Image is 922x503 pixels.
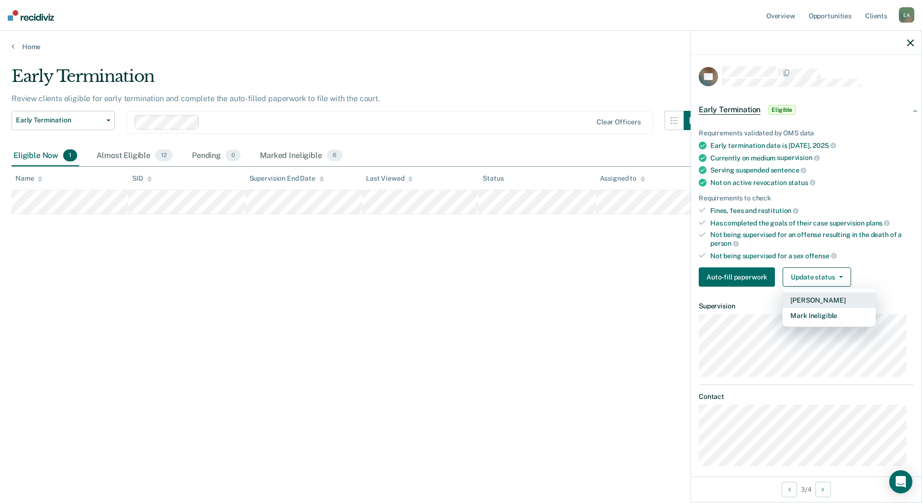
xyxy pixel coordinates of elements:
[12,66,703,94] div: Early Termination
[699,105,760,115] span: Early Termination
[771,166,807,174] span: sentence
[710,231,914,247] div: Not being supervised for an offense resulting in the death of a
[691,94,922,125] div: Early TerminationEligible
[699,267,775,287] button: Auto-fill paperwork
[249,174,324,183] div: Supervision End Date
[783,308,876,323] button: Mark Ineligible
[699,129,914,137] div: Requirements validated by OMS data
[710,141,914,150] div: Early termination date is [DATE],
[710,154,914,162] div: Currently on medium
[758,207,799,214] span: restitution
[155,149,173,162] span: 12
[710,166,914,174] div: Serving suspended
[710,206,914,215] div: Fines, fees and
[899,7,914,23] div: E A
[327,149,342,162] span: 6
[8,10,54,21] img: Recidiviz
[768,105,796,115] span: Eligible
[12,146,79,167] div: Eligible Now
[366,174,413,183] div: Last Viewed
[699,194,914,202] div: Requirements to check
[691,477,922,502] div: 3 / 4
[699,267,779,287] a: Navigate to form link
[815,482,831,497] button: Next Opportunity
[483,174,503,183] div: Status
[190,146,243,167] div: Pending
[710,251,914,260] div: Not being supervised for a sex
[699,393,914,401] dt: Contact
[226,149,241,162] span: 0
[813,142,836,149] span: 2025
[600,174,645,183] div: Assigned to
[783,267,851,287] button: Update status
[805,252,837,260] span: offense
[710,219,914,227] div: Has completed the goals of their case supervision
[782,482,797,497] button: Previous Opportunity
[777,154,819,161] span: supervision
[783,292,876,308] button: [PERSON_NAME]
[788,179,815,186] span: status
[95,146,175,167] div: Almost Eligible
[16,116,103,124] span: Early Termination
[12,42,910,51] a: Home
[12,94,380,103] p: Review clients eligible for early termination and complete the auto-filled paperwork to file with...
[15,174,42,183] div: Name
[63,149,77,162] span: 1
[597,118,641,126] div: Clear officers
[258,146,344,167] div: Marked Ineligible
[132,174,152,183] div: SID
[699,302,914,310] dt: Supervision
[710,239,739,247] span: person
[866,219,890,227] span: plans
[710,178,914,187] div: Not on active revocation
[889,470,912,493] div: Open Intercom Messenger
